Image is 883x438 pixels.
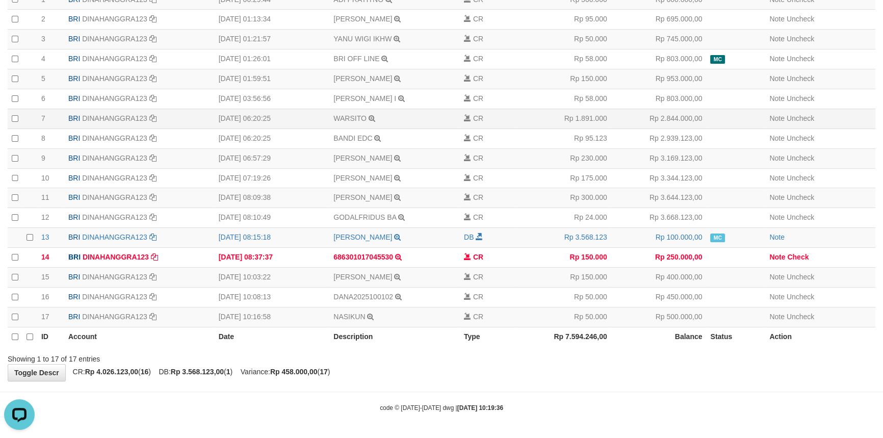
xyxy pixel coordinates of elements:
span: CR [473,273,483,281]
strong: Rp 458.000,00 [270,368,318,376]
td: [DATE] 01:26:01 [215,49,330,69]
a: [PERSON_NAME] [333,154,392,162]
span: BRI [68,313,80,321]
td: [DATE] 08:10:49 [215,208,330,228]
td: [DATE] 10:03:22 [215,267,330,287]
a: [PERSON_NAME] [333,174,392,182]
span: BRI [68,293,80,301]
span: 17 [41,313,49,321]
a: [PERSON_NAME] [333,193,392,201]
td: [DATE] 08:37:37 [215,248,330,268]
a: WARSITO [333,114,367,122]
a: Uncheck [787,273,814,281]
span: 14 [41,253,49,261]
span: BRI [68,253,81,261]
td: Rp 95.123 [515,128,611,148]
span: 2 [41,15,45,23]
td: Rp 400.000,00 [611,267,707,287]
a: DINAHANGGRA123 [82,313,147,321]
a: Uncheck [787,114,814,122]
td: Rp 953.000,00 [611,69,707,89]
a: Uncheck [787,35,814,43]
a: Note [769,55,785,63]
td: [DATE] 06:20:25 [215,128,330,148]
span: 3 [41,35,45,43]
td: Rp 3.169.123,00 [611,148,707,168]
span: BRI [68,233,80,241]
th: ID [37,327,64,346]
td: Rp 24.000 [515,208,611,228]
a: Copy DINAHANGGRA123 to clipboard [149,154,157,162]
a: [PERSON_NAME] [333,273,392,281]
th: Date [215,327,330,346]
span: 11 [41,193,49,201]
td: Rp 2.939.123,00 [611,128,707,148]
td: Rp 150.000 [515,267,611,287]
a: Note [769,253,785,261]
a: Copy DINAHANGGRA123 to clipboard [149,213,157,221]
a: DINAHANGGRA123 [83,253,149,261]
td: Rp 58.000 [515,89,611,109]
a: Note [769,313,785,321]
a: Uncheck [787,74,814,83]
td: Rp 803.000,00 [611,49,707,69]
a: Uncheck [787,154,814,162]
span: BRI [68,154,80,162]
strong: Rp 4.026.123,00 [85,368,138,376]
td: [DATE] 07:19:26 [215,168,330,188]
th: Action [765,327,875,346]
span: CR [473,55,483,63]
span: BRI [68,114,80,122]
a: Copy DINAHANGGRA123 to clipboard [149,35,157,43]
a: Note [769,273,785,281]
a: DINAHANGGRA123 [82,114,147,122]
td: Rp 3.568.123 [515,228,611,248]
span: DB [464,233,474,241]
a: Uncheck [787,174,814,182]
a: DINAHANGGRA123 [82,15,147,23]
a: DINAHANGGRA123 [82,273,147,281]
a: Note [769,35,785,43]
span: 8 [41,134,45,142]
span: BRI [68,193,80,201]
td: Rp 250.000,00 [611,248,707,268]
th: Account [64,327,215,346]
span: CR [473,174,483,182]
span: BRI [68,94,80,102]
a: Uncheck [787,193,814,201]
td: Rp 3.668.123,00 [611,208,707,228]
a: Copy DINAHANGGRA123 to clipboard [149,114,157,122]
a: [PERSON_NAME] [333,74,392,83]
a: Note [769,213,785,221]
span: 9 [41,154,45,162]
a: Copy DINAHANGGRA123 to clipboard [149,273,157,281]
strong: Rp 7.594.246,00 [554,332,607,341]
a: DINAHANGGRA123 [82,55,147,63]
a: Note [769,174,785,182]
td: [DATE] 03:56:56 [215,89,330,109]
a: DANA2025100102 [333,293,393,301]
a: BANDI EDC [333,134,372,142]
a: Copy DINAHANGGRA123 to clipboard [149,233,157,241]
a: Uncheck [787,213,814,221]
span: BRI [68,15,80,23]
td: [DATE] 01:21:57 [215,30,330,49]
a: 686301017045530 [333,253,393,261]
strong: Rp 3.568.123,00 [171,368,224,376]
span: BRI [68,174,80,182]
a: Note [769,94,785,102]
a: DINAHANGGRA123 [82,293,147,301]
a: Copy DINAHANGGRA123 to clipboard [149,15,157,23]
a: Uncheck [787,94,814,102]
span: CR [473,253,483,261]
a: Copy DINAHANGGRA123 to clipboard [149,313,157,321]
a: Uncheck [787,313,814,321]
td: Rp 100.000,00 [611,228,707,248]
a: Check [787,253,809,261]
span: Manually Checked by: aafFelly [710,55,725,64]
span: CR [473,35,483,43]
a: Note [769,293,785,301]
a: DINAHANGGRA123 [82,35,147,43]
span: 4 [41,55,45,63]
a: Note [769,114,785,122]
